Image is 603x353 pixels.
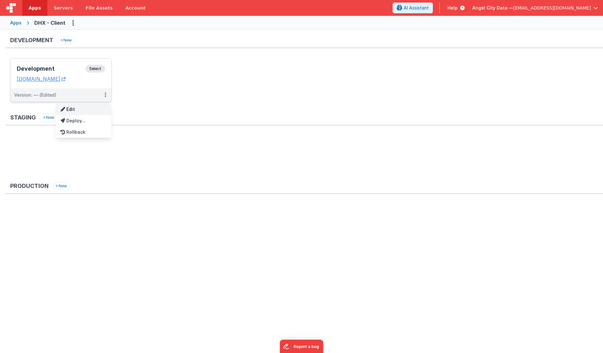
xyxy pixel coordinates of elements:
[56,104,111,138] div: Options
[404,5,429,11] span: AI Assistant
[54,5,73,11] span: Servers
[56,104,111,115] a: Edit
[29,5,41,11] span: Apps
[472,5,513,11] span: Angel City Data —
[86,5,113,11] span: File Assets
[56,126,111,138] a: Rollback
[447,5,458,11] span: Help
[56,115,111,126] a: Deploy...
[280,340,323,353] iframe: Marker.io feedback button
[472,5,598,11] button: Angel City Data — [EMAIL_ADDRESS][DOMAIN_NAME]
[393,3,433,13] button: AI Assistant
[513,5,591,11] span: [EMAIL_ADDRESS][DOMAIN_NAME]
